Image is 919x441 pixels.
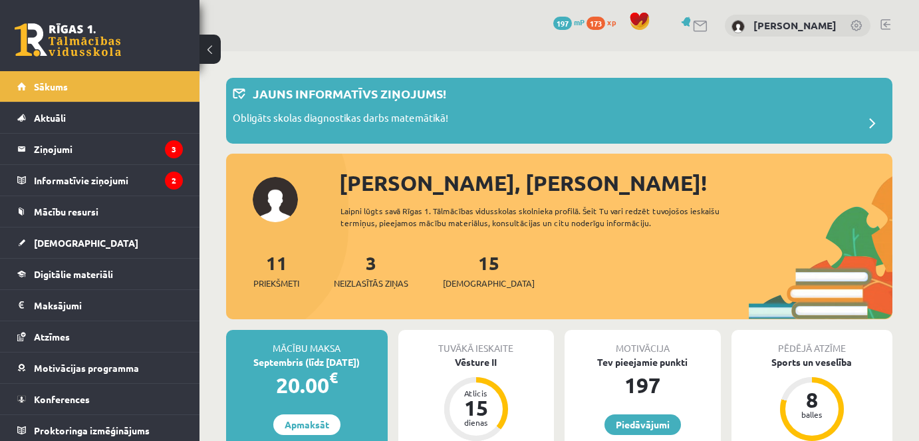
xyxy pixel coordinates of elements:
[731,20,745,33] img: Gregors Pauliņš
[334,277,408,290] span: Neizlasītās ziņas
[329,368,338,387] span: €
[398,330,555,355] div: Tuvākā ieskaite
[565,355,721,369] div: Tev pieejamie punkti
[443,251,535,290] a: 15[DEMOGRAPHIC_DATA]
[587,17,622,27] a: 173 xp
[792,389,832,410] div: 8
[587,17,605,30] span: 173
[226,369,388,401] div: 20.00
[233,84,886,137] a: Jauns informatīvs ziņojums! Obligāts skolas diagnostikas darbs matemātikā!
[339,167,892,199] div: [PERSON_NAME], [PERSON_NAME]!
[34,290,183,321] legend: Maksājumi
[17,196,183,227] a: Mācību resursi
[34,362,139,374] span: Motivācijas programma
[17,227,183,258] a: [DEMOGRAPHIC_DATA]
[731,355,893,369] div: Sports un veselība
[398,355,555,369] div: Vēsture II
[334,251,408,290] a: 3Neizlasītās ziņas
[17,290,183,321] a: Maksājumi
[233,110,448,129] p: Obligāts skolas diagnostikas darbs matemātikā!
[753,19,837,32] a: [PERSON_NAME]
[226,355,388,369] div: Septembris (līdz [DATE])
[253,84,446,102] p: Jauns informatīvs ziņojums!
[456,397,496,418] div: 15
[253,277,299,290] span: Priekšmeti
[34,112,66,124] span: Aktuāli
[34,80,68,92] span: Sākums
[34,393,90,405] span: Konferences
[34,206,98,218] span: Mācību resursi
[553,17,572,30] span: 197
[165,172,183,190] i: 2
[792,410,832,418] div: balles
[34,424,150,436] span: Proktoringa izmēģinājums
[17,321,183,352] a: Atzīmes
[34,165,183,196] legend: Informatīvie ziņojumi
[226,330,388,355] div: Mācību maksa
[456,389,496,397] div: Atlicis
[17,353,183,383] a: Motivācijas programma
[34,268,113,280] span: Digitālie materiāli
[17,384,183,414] a: Konferences
[553,17,585,27] a: 197 mP
[34,237,138,249] span: [DEMOGRAPHIC_DATA]
[565,369,721,401] div: 197
[731,330,893,355] div: Pēdējā atzīme
[456,418,496,426] div: dienas
[273,414,340,435] a: Apmaksāt
[340,205,740,229] div: Laipni lūgts savā Rīgas 1. Tālmācības vidusskolas skolnieka profilā. Šeit Tu vari redzēt tuvojošo...
[253,251,299,290] a: 11Priekšmeti
[565,330,721,355] div: Motivācija
[34,331,70,343] span: Atzīmes
[17,134,183,164] a: Ziņojumi3
[607,17,616,27] span: xp
[574,17,585,27] span: mP
[604,414,681,435] a: Piedāvājumi
[17,259,183,289] a: Digitālie materiāli
[165,140,183,158] i: 3
[15,23,121,57] a: Rīgas 1. Tālmācības vidusskola
[17,102,183,133] a: Aktuāli
[17,71,183,102] a: Sākums
[443,277,535,290] span: [DEMOGRAPHIC_DATA]
[17,165,183,196] a: Informatīvie ziņojumi2
[34,134,183,164] legend: Ziņojumi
